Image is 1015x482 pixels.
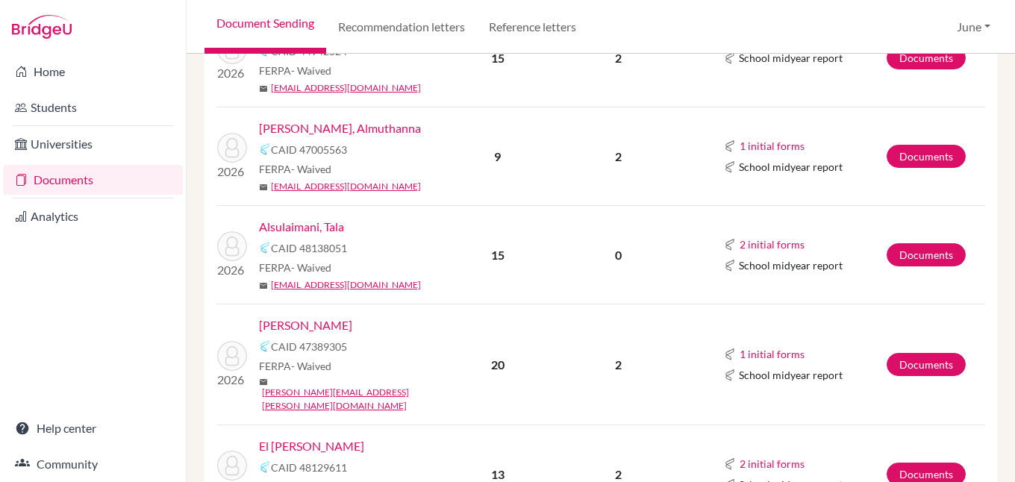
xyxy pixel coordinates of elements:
button: 1 initial forms [739,137,805,154]
span: CAID 48138051 [271,240,347,256]
span: mail [259,84,268,93]
a: Community [3,449,183,479]
img: Alshibani, Almuthanna [217,133,247,163]
a: Documents [887,243,966,266]
p: 0 [549,246,687,264]
button: 2 initial forms [739,236,805,253]
img: Common App logo [724,239,736,251]
p: 2 [549,49,687,67]
a: Alsulaimani, Tala [259,218,344,236]
b: 13 [491,467,505,481]
span: - Waived [291,360,331,372]
span: mail [259,378,268,386]
img: Common App logo [724,260,736,272]
a: Analytics [3,201,183,231]
span: FERPA [259,161,331,177]
img: Common App logo [259,340,271,352]
a: [PERSON_NAME] [259,316,352,334]
img: Common App logo [259,143,271,155]
a: [PERSON_NAME], Almuthanna [259,119,421,137]
button: June [950,13,997,41]
span: School midyear report [739,367,843,383]
b: 15 [491,248,505,262]
span: CAID 48129611 [271,460,347,475]
a: [EMAIL_ADDRESS][DOMAIN_NAME] [271,81,421,95]
a: Documents [887,353,966,376]
span: CAID 47005563 [271,142,347,157]
img: Bawazeer, Mohammed [217,341,247,371]
p: 2026 [217,261,247,279]
a: Students [3,93,183,122]
span: School midyear report [739,50,843,66]
a: [PERSON_NAME][EMAIL_ADDRESS][PERSON_NAME][DOMAIN_NAME] [262,386,457,413]
a: Documents [887,46,966,69]
img: Bridge-U [12,15,72,39]
a: Universities [3,129,183,159]
a: [EMAIL_ADDRESS][DOMAIN_NAME] [271,278,421,292]
img: Common App logo [724,140,736,152]
p: 2 [549,148,687,166]
img: El Rass, Ziad [217,451,247,481]
a: Documents [3,165,183,195]
p: 2 [549,356,687,374]
img: Common App logo [259,242,271,254]
button: 1 initial forms [739,345,805,363]
p: 2026 [217,371,247,389]
b: 15 [491,51,505,65]
a: Help center [3,413,183,443]
p: 2026 [217,163,247,181]
span: School midyear report [739,159,843,175]
span: School midyear report [739,257,843,273]
span: - Waived [291,163,331,175]
span: - Waived [291,64,331,77]
span: FERPA [259,63,331,78]
button: 2 initial forms [739,455,805,472]
img: Common App logo [724,348,736,360]
span: CAID 47389305 [271,339,347,354]
img: Common App logo [259,461,271,473]
span: - Waived [291,261,331,274]
img: Alsulaimani, Tala [217,231,247,261]
a: Home [3,57,183,87]
a: Documents [887,145,966,168]
img: Common App logo [724,369,736,381]
a: [EMAIL_ADDRESS][DOMAIN_NAME] [271,180,421,193]
b: 20 [491,357,505,372]
img: Common App logo [724,52,736,64]
img: Common App logo [724,161,736,173]
a: El [PERSON_NAME] [259,437,364,455]
span: mail [259,281,268,290]
span: FERPA [259,358,331,374]
span: FERPA [259,260,331,275]
img: Common App logo [724,458,736,470]
p: 2026 [217,64,247,82]
span: mail [259,183,268,192]
b: 9 [494,149,501,163]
